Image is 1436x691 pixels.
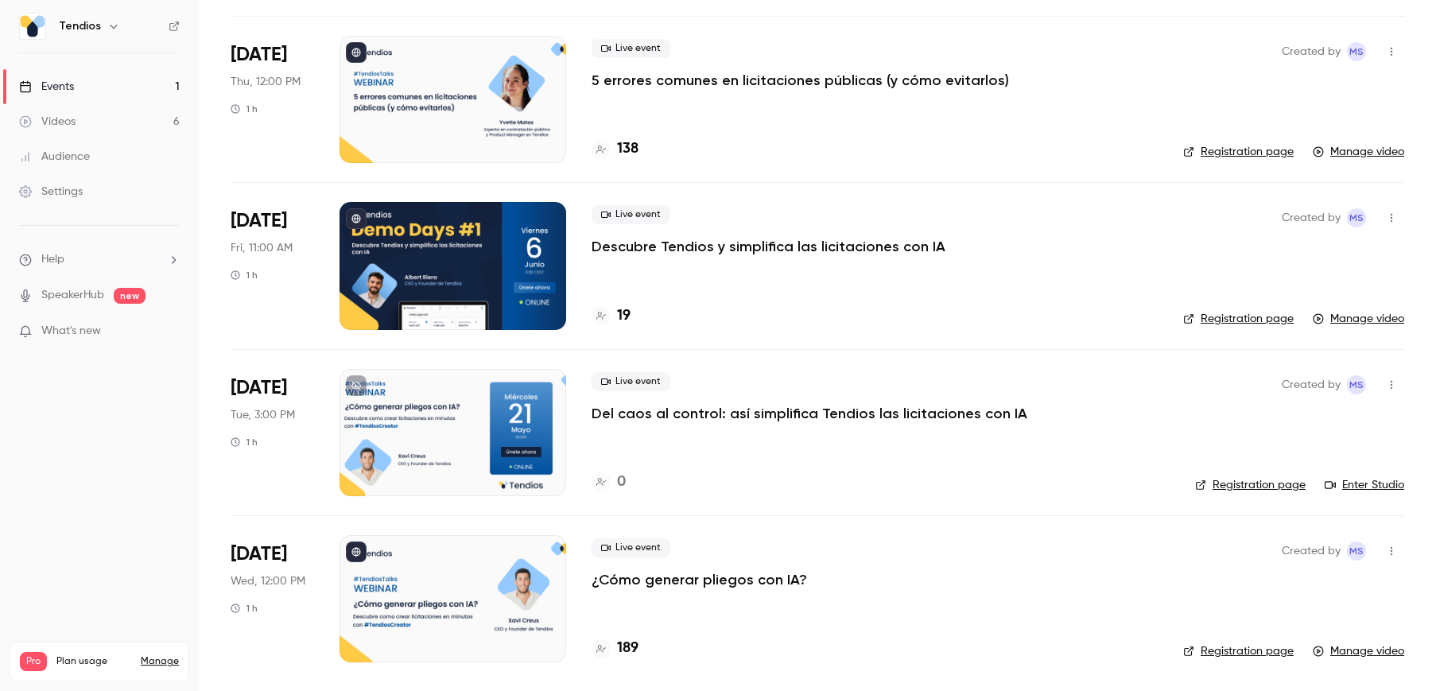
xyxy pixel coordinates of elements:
a: Registration page [1195,477,1306,493]
a: 189 [592,638,638,659]
a: ¿Cómo generar pliegos con IA? [592,570,807,589]
h4: 19 [617,305,631,327]
span: Pro [20,652,47,671]
div: 1 h [231,103,258,115]
a: Registration page [1183,144,1294,160]
span: Live event [592,372,670,391]
span: Live event [592,39,670,58]
div: 1 h [231,436,258,448]
span: Help [41,251,64,268]
span: Maria Serra [1347,208,1366,227]
div: May 21 Wed, 12:00 PM (Europe/Madrid) [231,535,314,662]
span: [DATE] [231,208,287,234]
a: SpeakerHub [41,287,104,304]
a: 138 [592,138,638,160]
span: MS [1349,542,1364,561]
a: Descubre Tendios y simplifica las licitaciones con IA [592,237,945,256]
span: MS [1349,375,1364,394]
span: Maria Serra [1347,375,1366,394]
span: [DATE] [231,42,287,68]
span: Thu, 12:00 PM [231,74,301,90]
span: new [114,288,146,304]
a: Registration page [1183,643,1294,659]
div: May 27 Tue, 3:00 PM (Europe/Madrid) [231,369,314,496]
h6: Tendios [59,18,101,34]
a: Manage video [1313,144,1404,160]
span: Fri, 11:00 AM [231,240,293,256]
iframe: Noticeable Trigger [161,324,180,339]
div: Audience [19,149,90,165]
span: Created by [1282,42,1341,61]
a: 19 [592,305,631,327]
a: Manage video [1313,311,1404,327]
div: Settings [19,184,83,200]
li: help-dropdown-opener [19,251,180,268]
span: Tue, 3:00 PM [231,407,295,423]
span: What's new [41,323,101,340]
div: 1 h [231,269,258,281]
span: MS [1349,208,1364,227]
span: [DATE] [231,375,287,401]
a: Manage video [1313,643,1404,659]
span: Created by [1282,208,1341,227]
span: [DATE] [231,542,287,567]
img: Tendios [20,14,45,39]
span: Live event [592,538,670,557]
a: Registration page [1183,311,1294,327]
a: Enter Studio [1325,477,1404,493]
div: 1 h [231,602,258,615]
span: Live event [592,205,670,224]
a: Del caos al control: así simplifica Tendios las licitaciones con IA [592,404,1027,423]
a: 0 [592,472,626,493]
h4: 189 [617,638,638,659]
span: Wed, 12:00 PM [231,573,305,589]
span: MS [1349,42,1364,61]
a: Manage [141,655,179,668]
span: Maria Serra [1347,542,1366,561]
div: Jun 6 Fri, 11:00 AM (Europe/Madrid) [231,202,314,329]
h4: 0 [617,472,626,493]
a: 5 errores comunes en licitaciones públicas (y cómo evitarlos) [592,71,1009,90]
span: Plan usage [56,655,131,668]
div: Videos [19,114,76,130]
span: Created by [1282,542,1341,561]
h4: 138 [617,138,638,160]
div: Jun 26 Thu, 12:00 PM (Europe/Madrid) [231,36,314,163]
div: Events [19,79,74,95]
span: Maria Serra [1347,42,1366,61]
span: Created by [1282,375,1341,394]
